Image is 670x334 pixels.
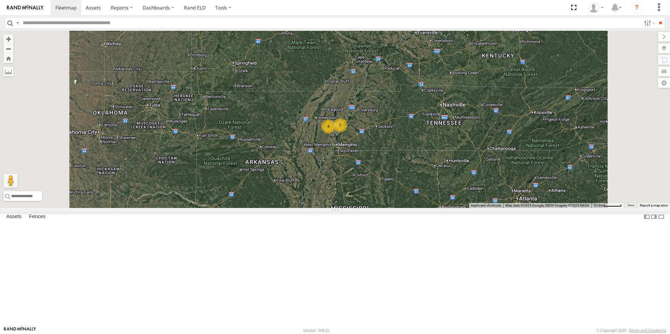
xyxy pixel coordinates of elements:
label: Measure [4,67,13,76]
a: Terms (opens in new tab) [627,204,635,207]
label: Assets [3,212,25,222]
label: Search Query [15,18,20,28]
label: Map Settings [658,78,670,88]
button: Zoom out [4,44,13,54]
label: Dock Summary Table to the Left [643,212,650,222]
label: Fences [26,212,49,222]
div: Version: 309.01 [303,328,330,333]
div: Craig King [586,2,606,13]
img: rand-logo.svg [7,5,43,10]
button: Map Scale: 50 km per 48 pixels [592,203,624,208]
button: Zoom Home [4,54,13,63]
a: Report a map error [640,203,668,207]
label: Search Filter Options [641,18,656,28]
button: Keyboard shortcuts [471,203,501,208]
div: © Copyright 2025 - [596,328,666,333]
i: ? [631,2,642,13]
label: Dock Summary Table to the Right [650,212,657,222]
div: 7 [333,118,347,132]
button: Drag Pegman onto the map to open Street View [4,174,18,188]
a: Visit our Website [4,327,36,334]
span: Map data ©2025 Google, INEGI Imagery ©2025 NASA [505,203,589,207]
span: 50 km [594,203,603,207]
a: Terms and Conditions [629,328,666,333]
label: Hide Summary Table [658,212,665,222]
button: Zoom in [4,34,13,44]
div: 4 [321,119,335,133]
